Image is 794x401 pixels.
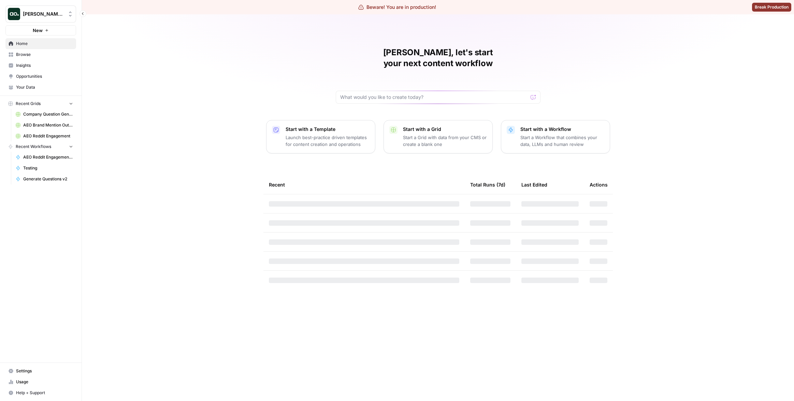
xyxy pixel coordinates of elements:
[286,134,370,148] p: Launch best-practice driven templates for content creation and operations
[23,11,64,17] span: [PERSON_NAME] Test
[23,165,73,171] span: Testing
[16,62,73,69] span: Insights
[590,175,608,194] div: Actions
[13,174,76,184] a: Generate Questions v2
[23,133,73,139] span: AEO Reddit Engagement
[23,122,73,128] span: AEO Brand Mention Outreach
[13,109,76,120] a: Company Question Generation
[16,51,73,58] span: Browse
[358,4,436,11] div: Beware! You are in production!
[470,175,505,194] div: Total Runs (7d)
[501,120,610,153] button: Start with a WorkflowStart a Workflow that combines your data, LLMs and human review
[16,144,51,150] span: Recent Workflows
[340,94,528,101] input: What would you like to create today?
[384,120,493,153] button: Start with a GridStart a Grid with data from your CMS or create a blank one
[403,134,487,148] p: Start a Grid with data from your CMS or create a blank one
[16,390,73,396] span: Help + Support
[5,82,76,93] a: Your Data
[23,154,73,160] span: AEO Reddit Engagement - Fork
[5,376,76,387] a: Usage
[16,379,73,385] span: Usage
[5,49,76,60] a: Browse
[266,120,375,153] button: Start with a TemplateLaunch best-practice driven templates for content creation and operations
[336,47,540,69] h1: [PERSON_NAME], let's start your next content workflow
[5,142,76,152] button: Recent Workflows
[5,60,76,71] a: Insights
[16,84,73,90] span: Your Data
[13,120,76,131] a: AEO Brand Mention Outreach
[5,71,76,82] a: Opportunities
[5,366,76,376] a: Settings
[8,8,20,20] img: Dillon Test Logo
[752,3,791,12] button: Break Production
[16,73,73,79] span: Opportunities
[520,134,604,148] p: Start a Workflow that combines your data, LLMs and human review
[23,176,73,182] span: Generate Questions v2
[23,111,73,117] span: Company Question Generation
[755,4,789,10] span: Break Production
[5,38,76,49] a: Home
[13,163,76,174] a: Testing
[5,387,76,398] button: Help + Support
[33,27,43,34] span: New
[5,5,76,23] button: Workspace: Dillon Test
[13,152,76,163] a: AEO Reddit Engagement - Fork
[16,368,73,374] span: Settings
[5,25,76,35] button: New
[286,126,370,133] p: Start with a Template
[5,99,76,109] button: Recent Grids
[269,175,459,194] div: Recent
[521,175,547,194] div: Last Edited
[16,101,41,107] span: Recent Grids
[403,126,487,133] p: Start with a Grid
[13,131,76,142] a: AEO Reddit Engagement
[16,41,73,47] span: Home
[520,126,604,133] p: Start with a Workflow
